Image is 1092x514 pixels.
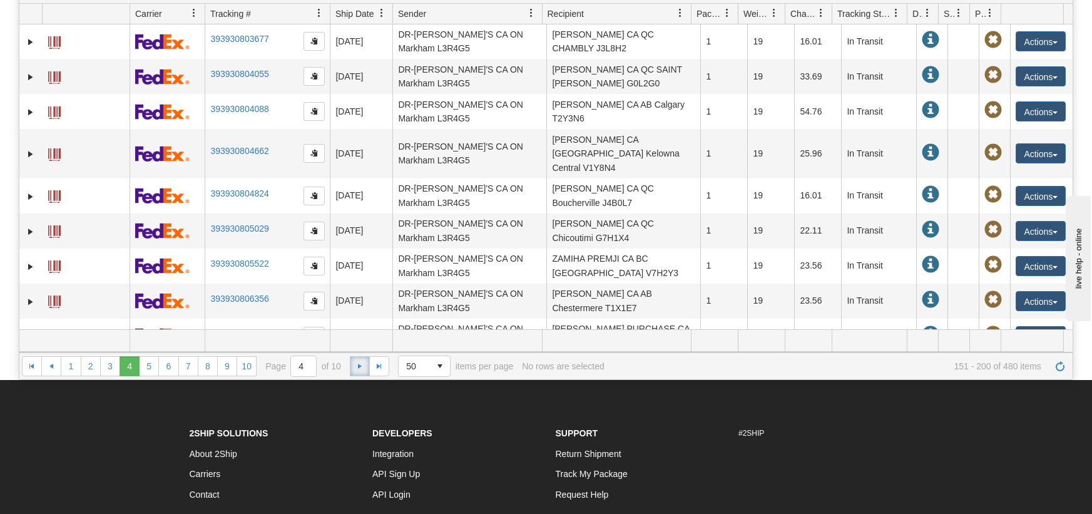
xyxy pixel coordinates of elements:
a: Packages filter column settings [717,3,738,24]
span: In Transit [922,66,939,84]
td: [DATE] [330,24,392,59]
span: In Transit [922,31,939,49]
a: Go to the previous page [41,356,61,376]
a: 2 [81,356,101,376]
span: Pickup Not Assigned [984,31,1002,49]
span: Pickup Not Assigned [984,221,1002,239]
td: In Transit [841,178,916,213]
td: DR-[PERSON_NAME]'S CA ON Markham L3R4G5 [392,59,546,94]
td: 19 [747,94,794,129]
a: Expand [24,71,37,83]
a: Shipment Issues filter column settings [948,3,969,24]
span: Page 4 [120,356,140,376]
button: Copy to clipboard [304,102,325,121]
a: Expand [24,106,37,118]
a: Expand [24,296,37,308]
td: [PERSON_NAME] CA [GEOGRAPHIC_DATA] Kelowna Central V1Y8N4 [546,129,700,178]
span: Page of 10 [265,356,341,377]
a: Label [48,255,61,275]
td: 1 [700,24,747,59]
a: Recipient filter column settings [670,3,691,24]
td: 22.11 [794,213,841,249]
a: 5 [139,356,159,376]
td: 23.56 [794,284,841,319]
td: In Transit [841,94,916,129]
span: Ship Date [335,8,374,20]
td: In Transit [841,249,916,284]
a: 10 [237,356,257,376]
span: 151 - 200 of 480 items [613,361,1041,371]
span: items per page [398,356,513,377]
td: [PERSON_NAME] CA AB Calgary T2Y3N6 [546,94,700,129]
a: Refresh [1050,356,1070,376]
td: 19 [747,24,794,59]
span: In Transit [922,144,939,162]
td: 23.56 [794,249,841,284]
td: 19 [747,178,794,213]
td: 1 [700,129,747,178]
td: 1 [700,213,747,249]
td: In Transit [841,129,916,178]
td: 1 [700,178,747,213]
span: Shipment Issues [944,8,954,20]
a: Expand [24,36,37,48]
a: Ship Date filter column settings [371,3,392,24]
a: 393930806573 [210,329,268,339]
a: Delivery Status filter column settings [917,3,938,24]
td: 1 [700,284,747,319]
td: In Transit [841,284,916,319]
span: Delivery Status [912,8,923,20]
td: [PERSON_NAME] CA QC SAINT [PERSON_NAME] G0L2G0 [546,59,700,94]
a: Weight filter column settings [763,3,785,24]
span: Weight [743,8,770,20]
a: 393930804088 [210,104,268,114]
td: 1 [700,59,747,94]
button: Copy to clipboard [304,292,325,311]
td: 1 [700,249,747,284]
button: Actions [1016,256,1066,276]
input: Page 4 [291,356,316,376]
button: Copy to clipboard [304,222,325,240]
a: Label [48,220,61,240]
a: Tracking # filter column settings [309,3,330,24]
td: 1 [700,94,747,129]
a: Carrier filter column settings [183,3,205,24]
span: Tracking Status [837,8,892,20]
a: Charge filter column settings [810,3,832,24]
button: Copy to clipboard [304,187,325,205]
span: Pickup Not Assigned [984,256,1002,274]
button: Actions [1016,186,1066,206]
a: 393930805029 [210,224,268,234]
span: Pickup Not Assigned [984,186,1002,203]
a: Go to the first page [22,356,42,376]
a: Expand [24,260,37,273]
button: Actions [1016,66,1066,86]
td: DR-[PERSON_NAME]'S CA ON Markham L3R4G5 [392,319,546,354]
strong: Developers [372,428,432,438]
span: Pickup Not Assigned [984,326,1002,344]
td: [DATE] [330,94,392,129]
td: In Transit [841,319,916,354]
td: DR-[PERSON_NAME]'S CA ON Markham L3R4G5 [392,249,546,284]
td: DR-[PERSON_NAME]'S CA ON Markham L3R4G5 [392,213,546,249]
button: Actions [1016,31,1066,51]
td: DR-[PERSON_NAME]'S CA ON Markham L3R4G5 [392,284,546,319]
td: [DATE] [330,249,392,284]
span: Pickup Not Assigned [984,144,1002,162]
td: [DATE] [330,178,392,213]
td: [DATE] [330,59,392,94]
a: Track My Package [556,469,628,479]
a: Carriers [190,469,221,479]
a: Label [48,185,61,205]
span: In Transit [922,326,939,344]
iframe: chat widget [1063,193,1091,321]
a: About 2Ship [190,449,237,459]
td: [PERSON_NAME] CA QC Chicoutimi G7H1X4 [546,213,700,249]
span: Packages [697,8,723,20]
a: 8 [198,356,218,376]
button: Copy to clipboard [304,327,325,346]
a: 3 [100,356,120,376]
img: 2 - FedEx Express® [135,69,190,85]
td: 19 [747,129,794,178]
button: Copy to clipboard [304,67,325,86]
